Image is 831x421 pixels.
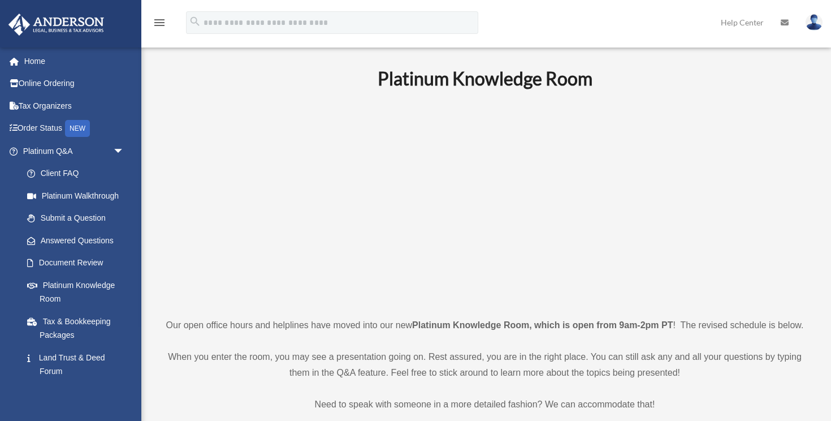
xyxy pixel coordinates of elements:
a: Submit a Question [16,207,141,230]
img: User Pic [806,14,823,31]
a: Client FAQ [16,162,141,185]
a: Answered Questions [16,229,141,252]
p: Need to speak with someone in a more detailed fashion? We can accommodate that! [161,397,808,413]
a: Land Trust & Deed Forum [16,346,141,383]
i: menu [153,16,166,29]
p: Our open office hours and helplines have moved into our new ! The revised schedule is below. [161,317,808,333]
a: Order StatusNEW [8,117,141,140]
a: Tax & Bookkeeping Packages [16,310,141,346]
a: Platinum Knowledge Room [16,274,136,310]
img: Anderson Advisors Platinum Portal [5,14,107,36]
a: Portal Feedback [16,383,141,405]
div: NEW [65,120,90,137]
a: Online Ordering [8,72,141,95]
p: When you enter the room, you may see a presentation going on. Rest assured, you are in the right ... [161,349,808,381]
a: Home [8,50,141,72]
i: search [189,15,201,28]
a: Platinum Walkthrough [16,184,141,207]
strong: Platinum Knowledge Room, which is open from 9am-2pm PT [412,320,673,330]
a: Platinum Q&Aarrow_drop_down [8,140,141,162]
span: arrow_drop_down [113,140,136,163]
a: Document Review [16,252,141,274]
iframe: 231110_Toby_KnowledgeRoom [315,105,655,297]
a: menu [153,20,166,29]
b: Platinum Knowledge Room [378,67,592,89]
a: Tax Organizers [8,94,141,117]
